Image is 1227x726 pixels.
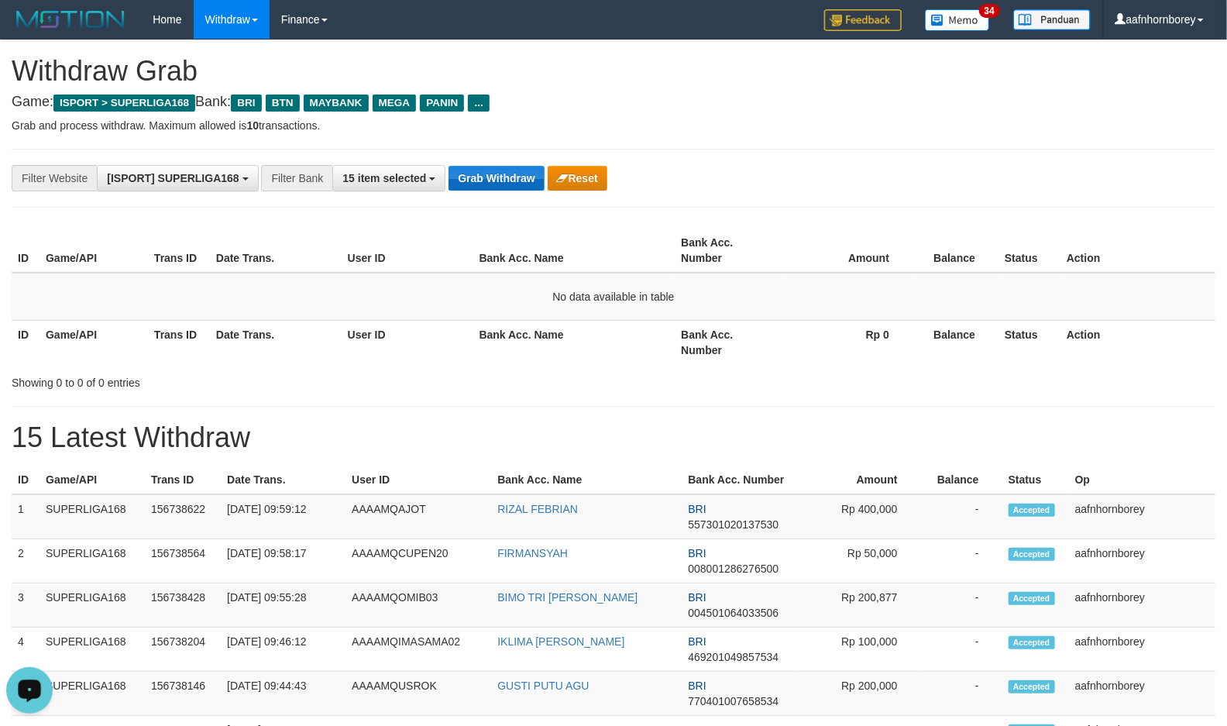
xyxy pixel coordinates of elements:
[1069,494,1215,539] td: aafnhornborey
[1009,504,1055,517] span: Accepted
[12,229,40,273] th: ID
[921,583,1002,628] td: -
[497,680,589,692] a: GUSTI PUTU AGU
[979,4,1000,18] span: 34
[40,494,145,539] td: SUPERLIGA168
[145,583,221,628] td: 156738428
[12,494,40,539] td: 1
[345,672,491,716] td: AAAAMQUSROK
[1069,583,1215,628] td: aafnhornborey
[345,583,491,628] td: AAAAMQOMIB03
[1009,592,1055,605] span: Accepted
[921,466,1002,494] th: Balance
[799,539,921,583] td: Rp 50,000
[345,494,491,539] td: AAAAMQAJOT
[266,95,300,112] span: BTN
[491,466,682,494] th: Bank Acc. Name
[12,369,500,391] div: Showing 0 to 0 of 0 entries
[40,672,145,716] td: SUPERLIGA168
[998,229,1060,273] th: Status
[345,628,491,672] td: AAAAMQIMASAMA02
[913,320,998,364] th: Balance
[468,95,489,112] span: ...
[261,165,332,191] div: Filter Bank
[913,229,998,273] th: Balance
[497,547,568,559] a: FIRMANSYAH
[12,466,40,494] th: ID
[12,8,129,31] img: MOTION_logo.png
[40,229,148,273] th: Game/API
[799,466,921,494] th: Amount
[675,229,783,273] th: Bank Acc. Number
[1069,539,1215,583] td: aafnhornborey
[548,166,607,191] button: Reset
[6,6,53,53] button: Open LiveChat chat widget
[373,95,417,112] span: MEGA
[689,563,779,575] span: Copy 008001286276500 to clipboard
[40,628,145,672] td: SUPERLIGA168
[497,635,624,648] a: IKLIMA [PERSON_NAME]
[689,680,706,692] span: BRI
[1069,672,1215,716] td: aafnhornborey
[682,466,799,494] th: Bank Acc. Number
[40,583,145,628] td: SUPERLIGA168
[921,628,1002,672] td: -
[420,95,464,112] span: PANIN
[345,466,491,494] th: User ID
[246,119,259,132] strong: 10
[107,172,239,184] span: [ISPORT] SUPERLIGA168
[1060,320,1215,364] th: Action
[1009,680,1055,693] span: Accepted
[12,628,40,672] td: 4
[783,320,913,364] th: Rp 0
[97,165,258,191] button: [ISPORT] SUPERLIGA168
[689,518,779,531] span: Copy 557301020137530 to clipboard
[148,229,210,273] th: Trans ID
[1002,466,1069,494] th: Status
[799,583,921,628] td: Rp 200,877
[12,273,1215,321] td: No data available in table
[12,583,40,628] td: 3
[210,229,342,273] th: Date Trans.
[342,320,473,364] th: User ID
[473,320,675,364] th: Bank Acc. Name
[799,494,921,539] td: Rp 400,000
[925,9,990,31] img: Button%20Memo.svg
[40,466,145,494] th: Game/API
[689,607,779,619] span: Copy 004501064033506 to clipboard
[675,320,783,364] th: Bank Acc. Number
[1009,636,1055,649] span: Accepted
[221,672,345,716] td: [DATE] 09:44:43
[824,9,902,31] img: Feedback.jpg
[148,320,210,364] th: Trans ID
[12,320,40,364] th: ID
[1069,466,1215,494] th: Op
[304,95,369,112] span: MAYBANK
[345,539,491,583] td: AAAAMQCUPEN20
[342,172,426,184] span: 15 item selected
[1009,548,1055,561] span: Accepted
[221,494,345,539] td: [DATE] 09:59:12
[998,320,1060,364] th: Status
[210,320,342,364] th: Date Trans.
[40,539,145,583] td: SUPERLIGA168
[497,591,638,604] a: BIMO TRI [PERSON_NAME]
[145,672,221,716] td: 156738146
[332,165,445,191] button: 15 item selected
[12,422,1215,453] h1: 15 Latest Withdraw
[221,628,345,672] td: [DATE] 09:46:12
[342,229,473,273] th: User ID
[221,583,345,628] td: [DATE] 09:55:28
[145,539,221,583] td: 156738564
[921,672,1002,716] td: -
[689,591,706,604] span: BRI
[689,503,706,515] span: BRI
[12,118,1215,133] p: Grab and process withdraw. Maximum allowed is transactions.
[783,229,913,273] th: Amount
[497,503,578,515] a: RIZAL FEBRIAN
[689,695,779,707] span: Copy 770401007658534 to clipboard
[1069,628,1215,672] td: aafnhornborey
[12,539,40,583] td: 2
[221,466,345,494] th: Date Trans.
[231,95,261,112] span: BRI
